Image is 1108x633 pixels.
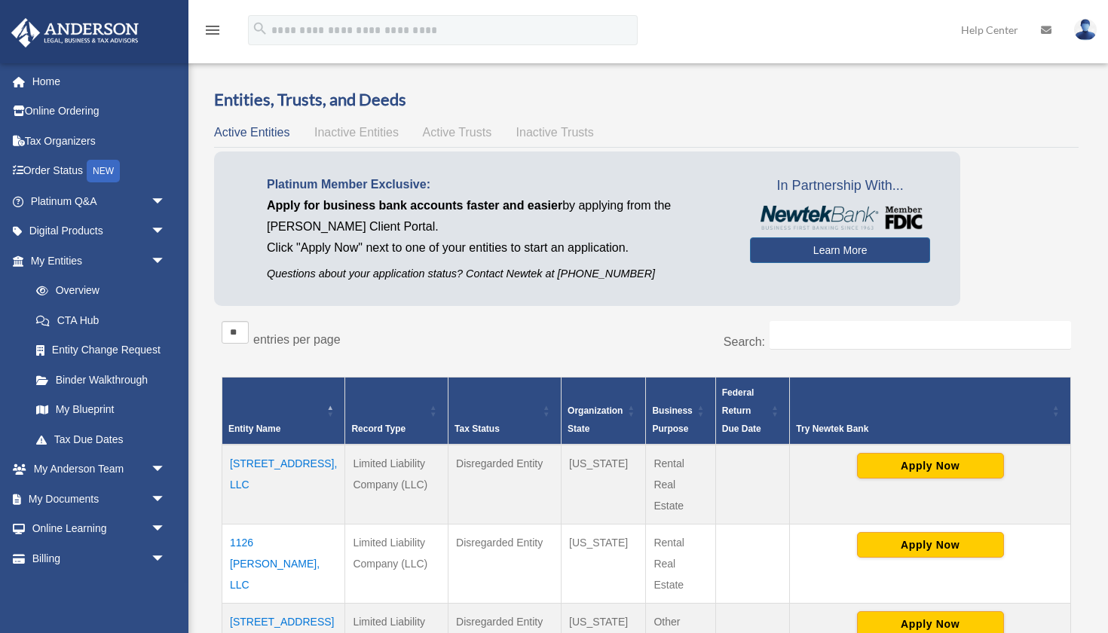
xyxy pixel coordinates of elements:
th: Organization State: Activate to sort [562,377,646,445]
th: Tax Status: Activate to sort [448,377,562,445]
td: Rental Real Estate [646,524,715,603]
td: [STREET_ADDRESS], LLC [222,445,345,524]
div: Try Newtek Bank [796,420,1048,438]
a: Binder Walkthrough [21,365,181,395]
div: NEW [87,160,120,182]
a: Tax Organizers [11,126,188,156]
th: Try Newtek Bank : Activate to sort [790,377,1071,445]
span: Entity Name [228,424,280,434]
button: Apply Now [857,453,1004,479]
td: Limited Liability Company (LLC) [345,524,448,603]
span: arrow_drop_down [151,514,181,545]
td: 1126 [PERSON_NAME], LLC [222,524,345,603]
a: menu [204,26,222,39]
img: NewtekBankLogoSM.png [758,206,923,230]
span: arrow_drop_down [151,186,181,217]
a: Entity Change Request [21,335,181,365]
th: Record Type: Activate to sort [345,377,448,445]
span: arrow_drop_down [151,216,181,247]
td: Limited Liability Company (LLC) [345,445,448,524]
a: Tax Due Dates [21,424,181,454]
a: CTA Hub [21,305,181,335]
img: User Pic [1074,19,1097,41]
span: In Partnership With... [750,174,930,198]
a: My Anderson Teamarrow_drop_down [11,454,188,485]
th: Business Purpose: Activate to sort [646,377,715,445]
span: Tax Status [455,424,500,434]
td: [US_STATE] [562,524,646,603]
a: Overview [21,276,173,306]
img: Anderson Advisors Platinum Portal [7,18,143,47]
span: Apply for business bank accounts faster and easier [267,199,562,212]
p: by applying from the [PERSON_NAME] Client Portal. [267,195,727,237]
span: arrow_drop_down [151,484,181,515]
i: menu [204,21,222,39]
td: Rental Real Estate [646,445,715,524]
a: Order StatusNEW [11,156,188,187]
a: Platinum Q&Aarrow_drop_down [11,186,188,216]
a: My Entitiesarrow_drop_down [11,246,181,276]
a: Home [11,66,188,96]
a: Digital Productsarrow_drop_down [11,216,188,246]
span: Record Type [351,424,406,434]
th: Entity Name: Activate to invert sorting [222,377,345,445]
span: Organization State [568,405,623,434]
p: Click "Apply Now" next to one of your entities to start an application. [267,237,727,258]
a: Billingarrow_drop_down [11,543,188,573]
td: Disregarded Entity [448,524,562,603]
span: Business Purpose [652,405,692,434]
span: Active Entities [214,126,289,139]
td: Disregarded Entity [448,445,562,524]
th: Federal Return Due Date: Activate to sort [715,377,790,445]
a: My Documentsarrow_drop_down [11,484,188,514]
button: Apply Now [857,532,1004,558]
label: Search: [724,335,765,348]
span: Inactive Trusts [516,126,594,139]
p: Questions about your application status? Contact Newtek at [PHONE_NUMBER] [267,265,727,283]
a: Online Ordering [11,96,188,127]
label: entries per page [253,333,341,346]
span: Federal Return Due Date [722,387,761,434]
p: Platinum Member Exclusive: [267,174,727,195]
span: Active Trusts [423,126,492,139]
a: Learn More [750,237,930,263]
i: search [252,20,268,37]
h3: Entities, Trusts, and Deeds [214,88,1079,112]
a: Events Calendar [11,573,188,604]
span: arrow_drop_down [151,246,181,277]
a: My Blueprint [21,395,181,425]
span: arrow_drop_down [151,454,181,485]
span: Inactive Entities [314,126,399,139]
a: Online Learningarrow_drop_down [11,514,188,544]
td: [US_STATE] [562,445,646,524]
span: arrow_drop_down [151,543,181,574]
